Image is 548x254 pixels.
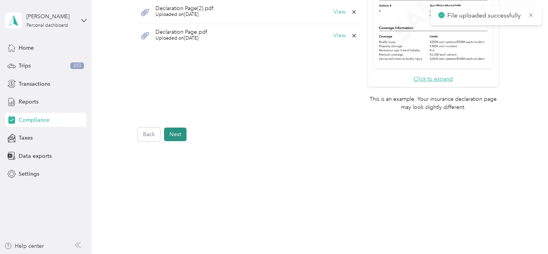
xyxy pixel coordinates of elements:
[155,35,207,42] span: Uploaded on [DATE]
[26,23,68,28] div: Personal dashboard
[19,62,31,70] span: Trips
[447,11,522,21] p: File uploaded successfully
[4,242,44,250] button: Help center
[504,211,548,254] iframe: Everlance-gr Chat Button Frame
[19,170,39,178] span: Settings
[155,11,213,18] span: Uploaded on [DATE]
[19,134,33,142] span: Taxes
[368,95,499,111] p: This is an example. Your insurance declaration page may look slightly different.
[333,9,346,15] button: View
[333,33,346,38] button: View
[155,29,207,35] span: Declaration Page.pdf
[19,116,49,124] span: Compliance
[138,128,160,141] button: Back
[155,6,213,11] span: Declaration Page(2).pdf
[414,75,453,83] button: Click to expand
[19,152,52,160] span: Data exports
[19,98,38,106] span: Reports
[26,12,75,21] div: [PERSON_NAME]
[19,44,34,52] span: Home
[70,62,84,69] span: 303
[19,80,50,88] span: Transactions
[164,128,187,141] button: Next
